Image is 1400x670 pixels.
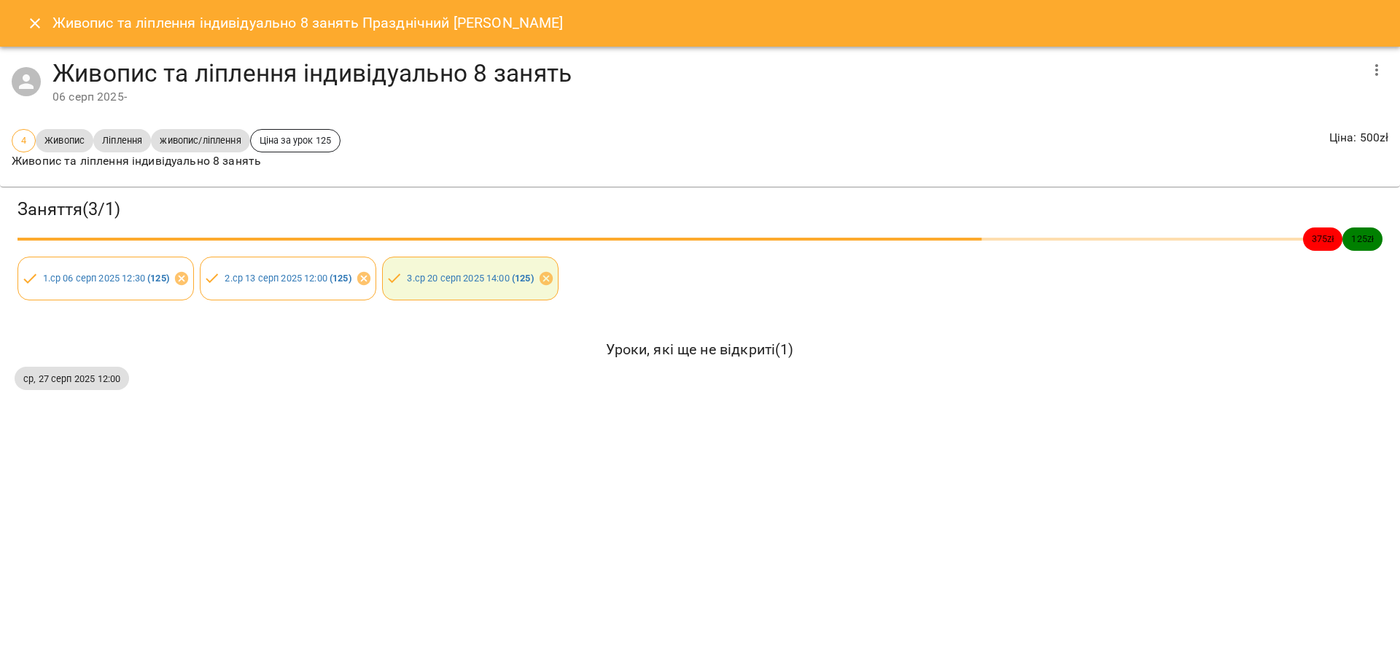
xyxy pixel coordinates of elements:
p: Живопис та ліплення індивідуально 8 занять [12,152,341,170]
a: 3.ср 20 серп 2025 14:00 (125) [407,273,533,284]
div: 3.ср 20 серп 2025 14:00 (125) [382,257,559,300]
button: Close [17,6,52,41]
span: живопис/ліплення [151,133,249,147]
span: 125 zł [1342,232,1382,246]
span: 375 zł [1303,232,1343,246]
h6: Уроки, які ще не відкриті ( 1 ) [15,338,1385,361]
h4: Живопис та ліплення індивідуально 8 занять [52,58,1359,88]
h3: Заняття ( 3 / 1 ) [17,198,1382,221]
div: 2.ср 13 серп 2025 12:00 (125) [200,257,376,300]
div: 1.ср 06 серп 2025 12:30 (125) [17,257,194,300]
a: 1.ср 06 серп 2025 12:30 (125) [43,273,169,284]
b: ( 125 ) [147,273,169,284]
a: 2.ср 13 серп 2025 12:00 (125) [225,273,351,284]
b: ( 125 ) [330,273,351,284]
h6: Живопис та ліплення індивідуально 8 занять Празднічний [PERSON_NAME] [52,12,564,34]
span: Живопис [36,133,93,147]
span: 4 [12,133,35,147]
span: Ціна за урок 125 [251,133,340,147]
span: ср, 27 серп 2025 12:00 [15,372,129,386]
b: ( 125 ) [512,273,534,284]
p: Ціна : 500 zł [1329,129,1388,147]
div: 06 серп 2025 - [52,88,1359,106]
span: Ліплення [93,133,151,147]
